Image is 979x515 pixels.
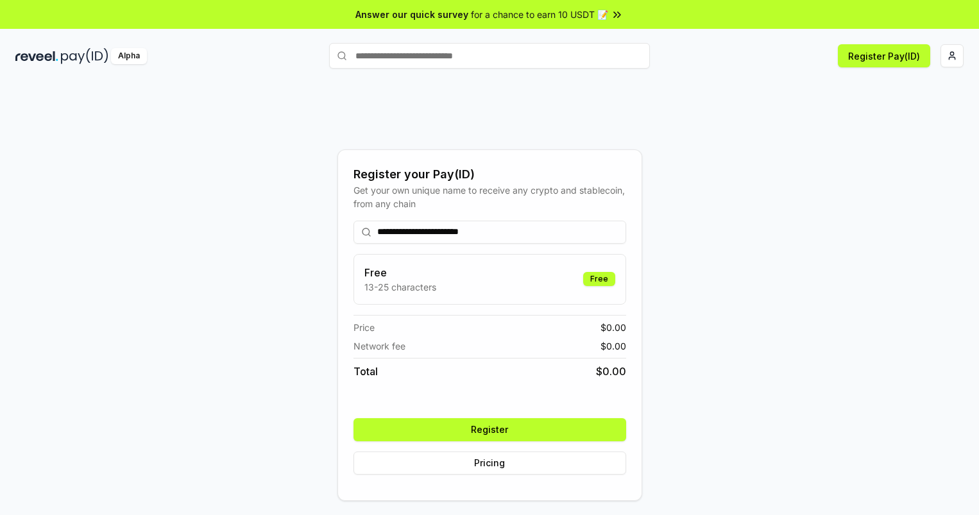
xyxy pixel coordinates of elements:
[583,272,615,286] div: Free
[353,321,375,334] span: Price
[353,165,626,183] div: Register your Pay(ID)
[61,48,108,64] img: pay_id
[353,364,378,379] span: Total
[364,265,436,280] h3: Free
[353,183,626,210] div: Get your own unique name to receive any crypto and stablecoin, from any chain
[364,280,436,294] p: 13-25 characters
[111,48,147,64] div: Alpha
[353,339,405,353] span: Network fee
[596,364,626,379] span: $ 0.00
[15,48,58,64] img: reveel_dark
[600,339,626,353] span: $ 0.00
[471,8,608,21] span: for a chance to earn 10 USDT 📝
[353,418,626,441] button: Register
[838,44,930,67] button: Register Pay(ID)
[353,452,626,475] button: Pricing
[355,8,468,21] span: Answer our quick survey
[600,321,626,334] span: $ 0.00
